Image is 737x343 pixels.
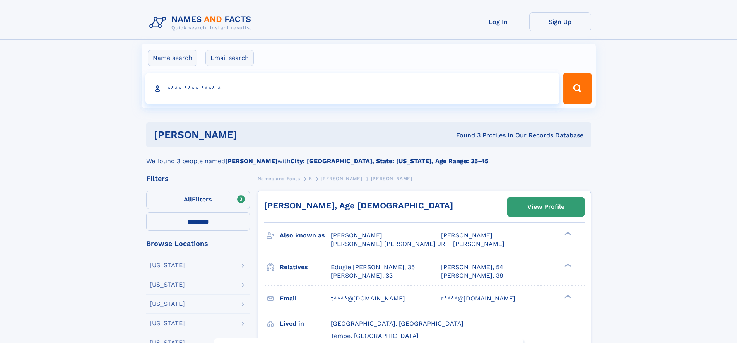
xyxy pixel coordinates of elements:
[441,232,492,239] span: [PERSON_NAME]
[309,174,312,183] a: B
[563,263,572,268] div: ❯
[527,198,564,216] div: View Profile
[371,176,412,181] span: [PERSON_NAME]
[331,332,419,340] span: Tempe, [GEOGRAPHIC_DATA]
[441,271,503,280] a: [PERSON_NAME], 39
[258,174,300,183] a: Names and Facts
[146,240,250,247] div: Browse Locations
[184,196,192,203] span: All
[321,174,362,183] a: [PERSON_NAME]
[146,12,258,33] img: Logo Names and Facts
[150,301,185,307] div: [US_STATE]
[441,263,503,271] a: [PERSON_NAME], 54
[148,50,197,66] label: Name search
[154,130,347,140] h1: [PERSON_NAME]
[150,282,185,288] div: [US_STATE]
[280,292,331,305] h3: Email
[331,240,445,247] span: [PERSON_NAME] [PERSON_NAME] JR
[280,261,331,274] h3: Relatives
[150,262,185,268] div: [US_STATE]
[291,157,488,165] b: City: [GEOGRAPHIC_DATA], State: [US_STATE], Age Range: 35-45
[508,198,584,216] a: View Profile
[331,263,415,271] a: Edugie [PERSON_NAME], 35
[321,176,362,181] span: [PERSON_NAME]
[331,320,463,327] span: [GEOGRAPHIC_DATA], [GEOGRAPHIC_DATA]
[146,191,250,209] label: Filters
[280,229,331,242] h3: Also known as
[563,73,592,104] button: Search Button
[205,50,254,66] label: Email search
[331,271,393,280] a: [PERSON_NAME], 33
[563,231,572,236] div: ❯
[225,157,277,165] b: [PERSON_NAME]
[563,294,572,299] div: ❯
[280,317,331,330] h3: Lived in
[150,320,185,326] div: [US_STATE]
[529,12,591,31] a: Sign Up
[264,201,453,210] a: [PERSON_NAME], Age [DEMOGRAPHIC_DATA]
[145,73,560,104] input: search input
[331,232,382,239] span: [PERSON_NAME]
[467,12,529,31] a: Log In
[309,176,312,181] span: B
[146,147,591,166] div: We found 3 people named with .
[347,131,583,140] div: Found 3 Profiles In Our Records Database
[453,240,504,247] span: [PERSON_NAME]
[146,175,250,182] div: Filters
